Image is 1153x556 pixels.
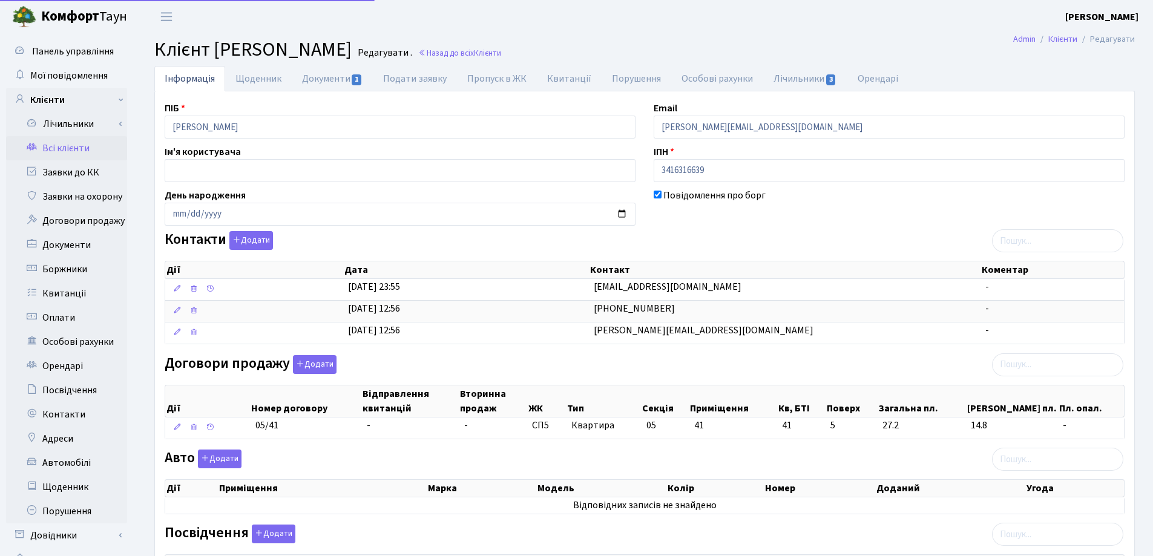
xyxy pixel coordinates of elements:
span: СП5 [532,419,562,433]
input: Пошук... [992,523,1123,546]
button: Договори продажу [293,355,337,374]
label: Контакти [165,231,273,250]
a: Admin [1013,33,1036,45]
a: Довідники [6,523,127,548]
th: Поверх [826,385,878,417]
span: [EMAIL_ADDRESS][DOMAIN_NAME] [594,280,741,293]
a: Додати [226,229,273,250]
span: 5 [830,419,873,433]
th: Коментар [981,261,1124,278]
a: Мої повідомлення [6,64,127,88]
a: Подати заявку [373,66,457,91]
th: Тип [566,385,640,417]
small: Редагувати . [355,47,412,59]
th: Загальна пл. [878,385,967,417]
td: Відповідних записів не знайдено [165,497,1124,514]
span: [PHONE_NUMBER] [594,302,675,315]
span: [DATE] 12:56 [348,302,400,315]
th: ЖК [527,385,567,417]
button: Авто [198,450,241,468]
th: Дії [165,480,218,497]
li: Редагувати [1077,33,1135,46]
a: Лічильники [14,112,127,136]
input: Пошук... [992,229,1123,252]
label: ПІБ [165,101,185,116]
th: Відправлення квитанцій [361,385,459,417]
span: Квартира [571,419,637,433]
a: Порушення [602,66,671,91]
a: Квитанції [537,66,602,91]
img: logo.png [12,5,36,29]
label: Договори продажу [165,355,337,374]
span: - [985,324,989,337]
span: 3 [826,74,836,85]
span: Клієнт [PERSON_NAME] [154,36,352,64]
a: Клієнти [1048,33,1077,45]
th: Марка [427,480,536,497]
span: - [367,419,370,432]
a: Клієнти [6,88,127,112]
a: Особові рахунки [671,66,763,91]
a: Особові рахунки [6,330,127,354]
label: ІПН [654,145,674,159]
b: Комфорт [41,7,99,26]
a: Додати [249,523,295,544]
a: Документи [6,233,127,257]
button: Посвідчення [252,525,295,543]
label: Ім'я користувача [165,145,241,159]
a: Лічильники [763,66,847,91]
a: Пропуск в ЖК [457,66,537,91]
span: Таун [41,7,127,27]
a: Орендарі [847,66,908,91]
a: Інформація [154,66,225,91]
a: Автомобілі [6,451,127,475]
span: Панель управління [32,45,114,58]
th: Пл. опал. [1058,385,1124,417]
span: - [464,419,468,432]
th: Дата [343,261,589,278]
button: Контакти [229,231,273,250]
a: Оплати [6,306,127,330]
label: Повідомлення про борг [663,188,766,203]
a: Всі клієнти [6,136,127,160]
th: Контакт [589,261,981,278]
a: Панель управління [6,39,127,64]
a: Посвідчення [6,378,127,402]
input: Пошук... [992,353,1123,376]
a: [PERSON_NAME] [1065,10,1138,24]
a: Заявки до КК [6,160,127,185]
th: Колір [666,480,764,497]
span: [PERSON_NAME][EMAIL_ADDRESS][DOMAIN_NAME] [594,324,813,337]
span: [DATE] 12:56 [348,324,400,337]
a: Додати [290,353,337,374]
span: 41 [782,419,821,433]
a: Щоденник [225,66,292,91]
span: - [1063,419,1119,433]
th: Номер договору [250,385,362,417]
a: Щоденник [6,475,127,499]
label: День народження [165,188,246,203]
th: [PERSON_NAME] пл. [966,385,1058,417]
span: 05/41 [255,419,278,432]
a: Заявки на охорону [6,185,127,209]
button: Переключити навігацію [151,7,182,27]
a: Додати [195,448,241,469]
label: Email [654,101,677,116]
a: Боржники [6,257,127,281]
span: 1 [352,74,361,85]
span: 27.2 [882,419,962,433]
a: Контакти [6,402,127,427]
a: Орендарі [6,354,127,378]
a: Договори продажу [6,209,127,233]
th: Приміщення [218,480,427,497]
th: Дії [165,261,343,278]
th: Секція [641,385,689,417]
th: Вторинна продаж [459,385,527,417]
a: Порушення [6,499,127,523]
span: 41 [694,419,704,432]
th: Дії [165,385,250,417]
th: Доданий [875,480,1026,497]
span: Мої повідомлення [30,69,108,82]
a: Квитанції [6,281,127,306]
